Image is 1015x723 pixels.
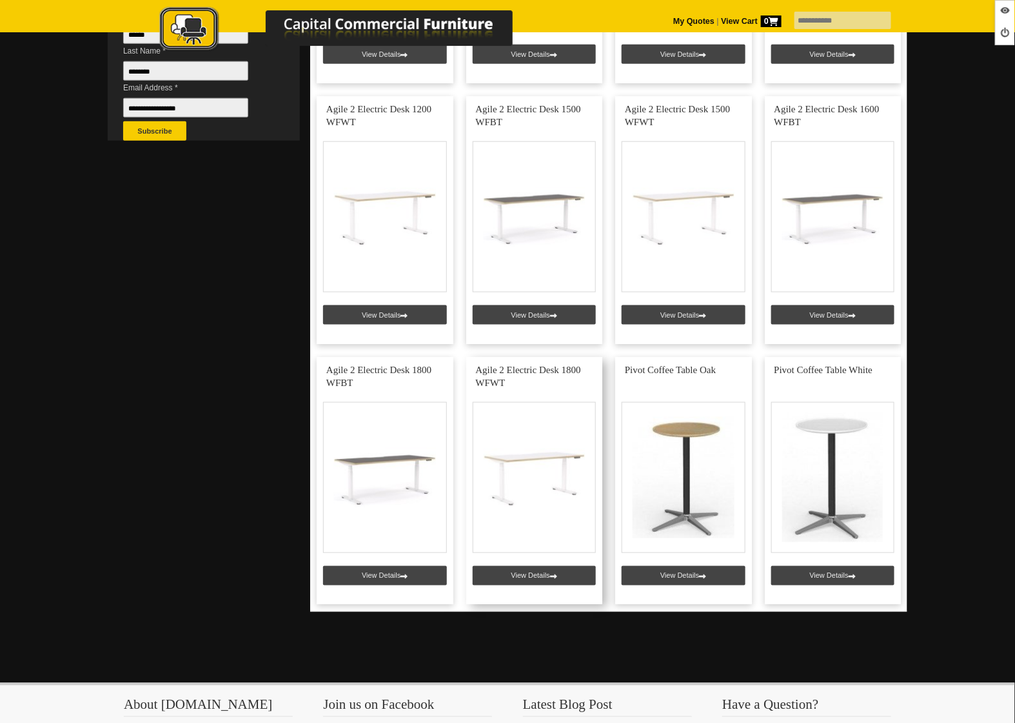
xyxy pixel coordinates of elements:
h3: Have a Question? [722,698,891,717]
a: View Cart0 [719,17,782,26]
h3: Latest Blog Post [523,698,692,717]
a: My Quotes [673,17,714,26]
span: Email Address * [123,81,268,94]
span: 0 [761,15,782,27]
h3: About [DOMAIN_NAME] [124,698,293,717]
span: Last Name * [123,45,268,57]
input: First Name * [123,25,248,44]
a: Capital Commercial Furniture Logo [124,6,575,57]
h3: Join us on Facebook [323,698,492,717]
img: Capital Commercial Furniture Logo [124,6,575,54]
input: Email Address * [123,98,248,117]
input: Last Name * [123,61,248,81]
strong: View Cart [721,17,782,26]
button: Subscribe [123,121,186,141]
